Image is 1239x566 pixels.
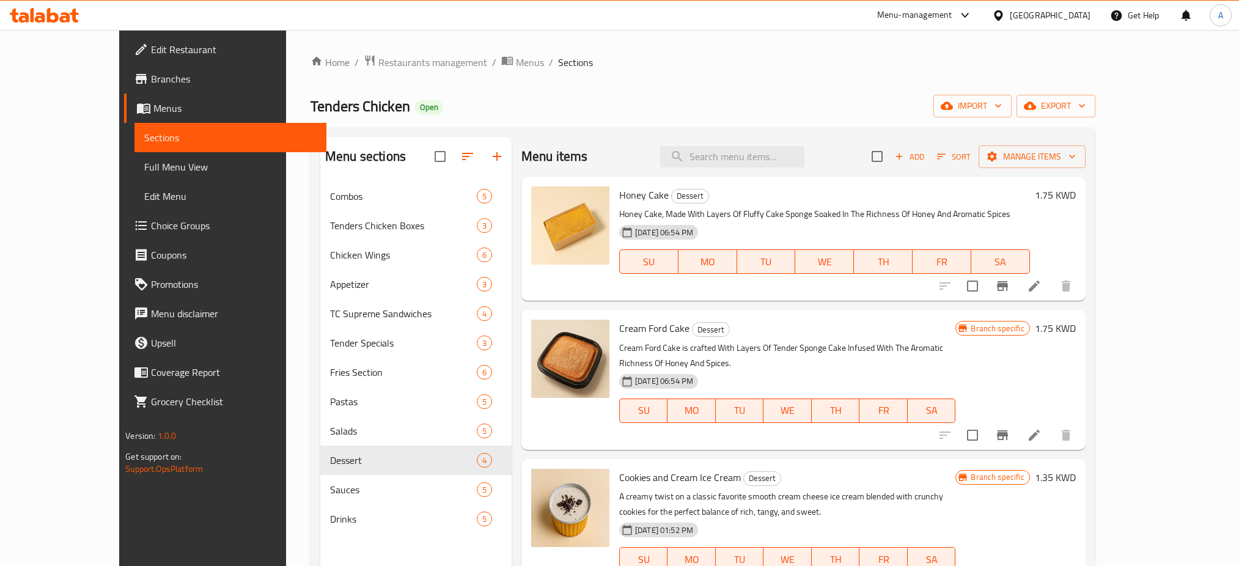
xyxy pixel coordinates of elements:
button: FR [913,249,971,274]
span: Get support on: [125,449,182,465]
a: Home [311,55,350,70]
div: items [477,482,492,497]
li: / [549,55,553,70]
div: items [477,336,492,350]
div: Menu-management [877,8,952,23]
div: Appetizer3 [320,270,512,299]
span: SU [625,253,674,271]
div: items [477,424,492,438]
span: Branch specific [966,471,1029,483]
div: [GEOGRAPHIC_DATA] [1010,9,1090,22]
a: Restaurants management [364,54,487,70]
a: Support.OpsPlatform [125,461,203,477]
span: Dessert [672,189,708,203]
span: Dessert [693,323,729,337]
img: Honey Cake [531,186,609,265]
a: Grocery Checklist [124,387,326,416]
span: Drinks [330,512,477,526]
button: FR [859,399,908,423]
a: Full Menu View [134,152,326,182]
li: / [492,55,496,70]
span: Pastas [330,394,477,409]
span: 6 [477,249,491,261]
a: Coverage Report [124,358,326,387]
button: Add [890,147,929,166]
div: Dessert [692,322,730,337]
span: Menus [516,55,544,70]
h6: 1.35 KWD [1035,469,1076,486]
div: Dessert [671,189,709,204]
span: Sort [937,150,971,164]
span: Cream Ford Cake [619,319,689,337]
button: delete [1051,271,1081,301]
p: A creamy twist on a classic favorite smooth cream cheese ice cream blended with crunchy cookies f... [619,489,955,520]
span: 3 [477,279,491,290]
span: SA [976,253,1025,271]
span: Coverage Report [151,365,317,380]
span: WE [800,253,849,271]
span: Cookies and Cream Ice Cream [619,468,741,487]
span: Coupons [151,248,317,262]
span: Dessert [330,453,477,468]
span: Edit Restaurant [151,42,317,57]
span: Add item [890,147,929,166]
nav: breadcrumb [311,54,1095,70]
button: export [1017,95,1095,117]
span: Add [893,150,926,164]
span: 5 [477,396,491,408]
span: 5 [477,191,491,202]
span: FR [917,253,966,271]
span: Upsell [151,336,317,350]
button: SU [619,249,678,274]
span: export [1026,98,1086,114]
h6: 1.75 KWD [1035,320,1076,337]
button: WE [795,249,854,274]
span: 4 [477,308,491,320]
div: Tenders Chicken Boxes3 [320,211,512,240]
div: Chicken Wings6 [320,240,512,270]
span: Sections [144,130,317,145]
div: Drinks5 [320,504,512,534]
span: TH [817,402,855,419]
span: Tenders Chicken Boxes [330,218,477,233]
span: Grocery Checklist [151,394,317,409]
div: items [477,248,492,262]
span: 5 [477,425,491,437]
button: TU [737,249,796,274]
span: Menus [153,101,317,116]
span: TU [721,402,759,419]
span: MO [683,253,732,271]
span: Promotions [151,277,317,292]
div: items [477,394,492,409]
span: Choice Groups [151,218,317,233]
span: Salads [330,424,477,438]
a: Upsell [124,328,326,358]
div: Sauces5 [320,475,512,504]
div: items [477,453,492,468]
div: Tender Specials3 [320,328,512,358]
span: Restaurants management [378,55,487,70]
span: SA [913,402,951,419]
span: Version: [125,428,155,444]
span: TU [742,253,791,271]
a: Branches [124,64,326,94]
button: TH [812,399,860,423]
img: Cookies and Cream Ice Cream [531,469,609,547]
span: TC Supreme Sandwiches [330,306,477,321]
a: Edit Restaurant [124,35,326,64]
span: 5 [477,484,491,496]
span: 3 [477,337,491,349]
span: Branch specific [966,323,1029,334]
a: Coupons [124,240,326,270]
button: Branch-specific-item [988,271,1017,301]
span: A [1218,9,1223,22]
div: items [477,365,492,380]
span: 5 [477,513,491,525]
span: [DATE] 01:52 PM [630,524,698,536]
span: Chicken Wings [330,248,477,262]
div: Combos5 [320,182,512,211]
a: Choice Groups [124,211,326,240]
